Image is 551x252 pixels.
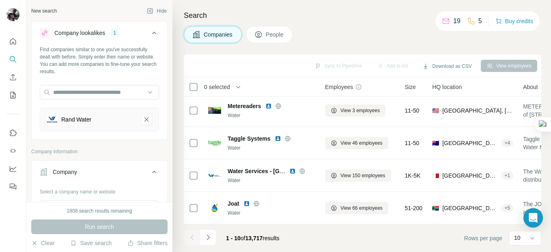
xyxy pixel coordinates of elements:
button: View 3 employees [325,104,385,117]
span: 1 - 10 [226,235,241,241]
button: Rand Water-remove-button [141,114,152,125]
img: Logo of Taggle Systems [208,137,221,150]
button: Quick start [6,34,19,49]
span: Metereaders [228,102,261,110]
span: results [226,235,280,241]
span: 1K-5K [405,172,421,180]
span: 11-50 [405,106,420,115]
button: Clear [31,239,54,247]
img: Logo of Joat [208,202,221,215]
span: [GEOGRAPHIC_DATA] [442,139,498,147]
button: Download as CSV [417,60,477,72]
div: Company [53,168,77,176]
div: + 5 [501,204,513,212]
button: View 150 employees [325,169,391,182]
span: Taggle Systems [228,135,271,143]
span: HQ location [432,83,462,91]
button: Dashboard [6,161,19,176]
div: Water [228,112,315,119]
span: Size [405,83,416,91]
button: My lists [6,88,19,102]
div: + 4 [501,139,513,147]
p: Company information [31,148,168,155]
span: Companies [204,30,233,39]
img: LinkedIn logo [275,135,281,142]
button: Company lookalikes1 [32,23,167,46]
img: Avatar [6,8,19,21]
span: 🇦🇺 [432,139,439,147]
span: 🇺🇸 [432,106,439,115]
span: View 66 employees [340,204,383,212]
div: Water [228,209,315,217]
button: Navigate to next page [200,229,216,245]
img: Rand Water-logo [47,114,58,125]
img: LinkedIn logo [243,200,250,207]
span: 11-50 [405,139,420,147]
p: 19 [453,16,461,26]
span: of [241,235,245,241]
span: Employees [325,83,353,91]
img: LinkedIn logo [265,103,272,109]
img: LinkedIn logo [289,168,296,174]
span: View 46 employees [340,139,383,147]
p: 5 [478,16,482,26]
button: Save search [70,239,112,247]
button: Company [32,162,167,185]
button: Feedback [6,179,19,194]
button: Buy credits [495,15,533,27]
button: Hide [141,5,172,17]
button: Search [6,52,19,67]
span: View 3 employees [340,107,380,114]
span: 51-200 [405,204,423,212]
button: Share filters [127,239,168,247]
img: Logo of Metereaders [208,107,221,114]
div: + 1 [501,172,513,179]
div: 1808 search results remaining [67,207,132,215]
h4: Search [184,10,541,21]
span: Joat [228,200,239,208]
button: View 66 employees [325,202,388,214]
button: Use Surfe API [6,143,19,158]
span: 0 selected [204,83,230,91]
div: Open Intercom Messenger [523,208,543,228]
button: View 46 employees [325,137,388,149]
span: People [266,30,284,39]
div: Water [228,144,315,152]
span: Rows per page [464,234,502,242]
div: Find companies similar to one you've successfully dealt with before. Simply enter their name or w... [40,46,159,75]
span: [GEOGRAPHIC_DATA], [US_STATE] [442,106,513,115]
div: Select a company name or website [40,185,159,196]
span: About [523,83,538,91]
img: Logo of Water Services - Malta [208,169,221,182]
p: 10 [514,234,521,242]
button: Enrich CSV [6,70,19,85]
span: [GEOGRAPHIC_DATA], [GEOGRAPHIC_DATA] 25 [442,172,498,180]
button: Use Surfe on LinkedIn [6,126,19,140]
div: Company lookalikes [54,29,105,37]
span: 🇿🇦 [432,204,439,212]
div: Water [228,177,315,184]
span: Water Services - [GEOGRAPHIC_DATA] [228,168,334,174]
div: 1 [110,29,119,37]
span: 13,717 [245,235,263,241]
span: 🇲🇹 [432,172,439,180]
span: View 150 employees [340,172,385,179]
div: Rand Water [61,115,91,124]
div: New search [31,7,57,15]
span: [GEOGRAPHIC_DATA], [GEOGRAPHIC_DATA][DATE] [442,204,498,212]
